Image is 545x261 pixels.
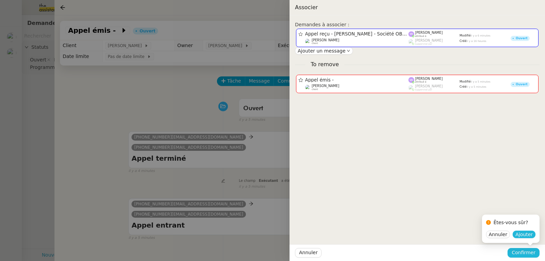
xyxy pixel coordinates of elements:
span: Annuler [299,249,317,257]
span: il y a 5 minutes [471,80,490,83]
span: Créé [460,39,467,43]
app-user-label: attribué à [408,77,460,84]
span: [PERSON_NAME] [415,77,443,81]
span: [PERSON_NAME] [312,38,339,42]
img: users%2FyQfMwtYgTqhRP2YHWHmG2s2LYaD3%2Favatar%2Fprofile-pic.png [408,39,414,45]
button: Ajouter un message [295,47,353,55]
span: attribué à [415,81,426,83]
app-user-detailed-label: client [305,38,409,45]
app-user-label: suppervisé par [408,39,460,45]
img: users%2FfjlNmCTkLiVoA3HQjY3GA5JXGxb2%2Favatar%2Fstarofservice_97480retdsc0392.png [305,85,311,90]
div: Demandes à associer : [295,21,540,29]
app-user-detailed-label: client [305,84,409,91]
span: client [312,42,318,45]
button: Annuler [295,248,322,258]
img: users%2FyQfMwtYgTqhRP2YHWHmG2s2LYaD3%2Favatar%2Fprofile-pic.png [408,85,414,91]
span: Appel émis - [305,78,409,83]
img: users%2FfjlNmCTkLiVoA3HQjY3GA5JXGxb2%2Favatar%2Fstarofservice_97480retdsc0392.png [305,39,311,44]
span: Appel reçu - [PERSON_NAME] - Société OBER FLEX [305,32,409,37]
img: svg [408,77,414,83]
span: Annuler [489,231,507,238]
img: svg [408,31,414,37]
span: suppervisé par [415,43,432,45]
span: il y a 5 minutes [467,85,486,88]
button: Ajouter [513,231,535,238]
span: Modifié [460,80,471,83]
button: Confirmer [508,248,540,258]
span: suppervisé par [415,88,432,91]
span: Ajouter un message [298,47,345,54]
span: Modifié [460,34,471,37]
span: attribué à [415,35,426,38]
span: To remove [305,60,344,69]
div: Ouvert [516,37,528,40]
span: Confirmer [512,249,535,257]
app-user-label: suppervisé par [408,84,460,91]
span: Associer [295,4,318,11]
button: Annuler [486,231,510,238]
span: Ajouter [515,231,533,238]
span: client [312,88,318,91]
span: il y a 16 heures [467,40,486,43]
div: Êtes-vous sûr? [494,219,528,227]
div: Ouvert [516,83,528,86]
span: [PERSON_NAME] [312,84,339,88]
span: [PERSON_NAME] [415,31,443,34]
span: [PERSON_NAME] [415,39,443,42]
span: [PERSON_NAME] [415,84,443,88]
span: Créé [460,85,467,88]
span: il y a 6 minutes [471,34,490,37]
app-user-label: attribué à [408,31,460,38]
